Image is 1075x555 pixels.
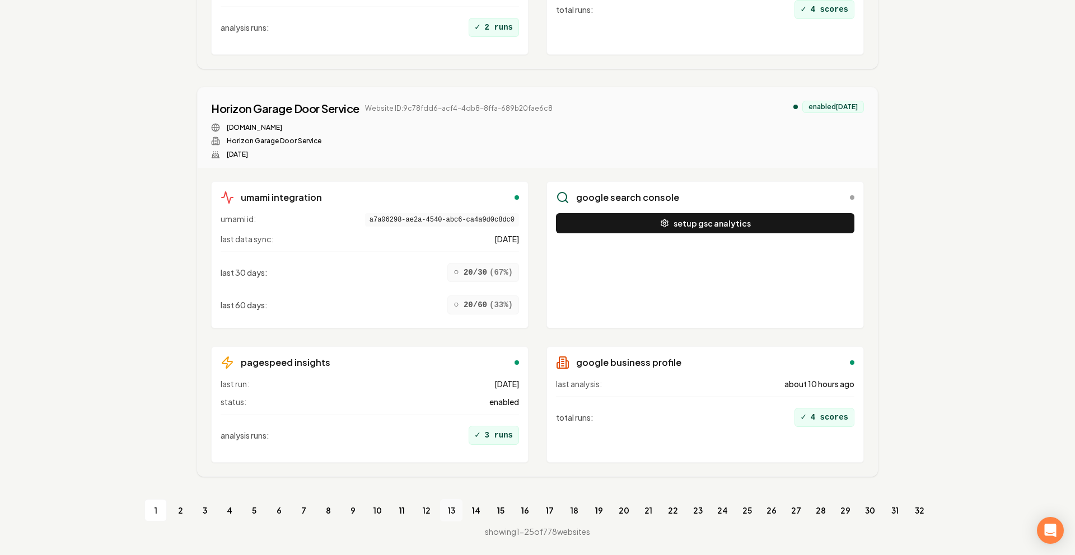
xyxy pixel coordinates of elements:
[317,499,339,521] a: 8
[859,499,881,521] a: 30
[221,396,246,407] span: status:
[241,356,330,369] h3: pagespeed insights
[241,191,322,204] h3: umami integration
[221,233,273,244] span: last data sync:
[366,499,389,521] a: 10
[365,213,519,227] span: a7a06298-ae2a-4540-abc6-ca4a9d0c8dc0
[475,429,480,442] span: ✓
[556,213,854,233] button: setup gsc analytics
[711,499,733,521] a: 24
[686,499,709,521] a: 23
[556,378,602,389] span: last analysis:
[221,299,268,311] span: last 60 days :
[794,408,854,427] div: 4 scores
[576,356,681,369] h3: google business profile
[447,263,519,282] div: 20/30
[1037,517,1064,544] div: Open Intercom Messenger
[489,396,519,407] span: enabled
[850,360,854,365] div: enabled
[447,295,519,314] div: 20/60
[588,499,610,521] a: 19
[539,499,561,521] a: 17
[760,499,783,521] a: 26
[793,105,798,109] div: analytics enabled
[494,378,519,389] span: [DATE]
[268,499,290,521] a: 6
[485,526,590,537] div: showing 1 - 25 of 778 websites
[556,412,593,423] span: total runs :
[489,499,512,521] a: 15
[637,499,660,521] a: 21
[144,499,167,521] a: 1
[784,378,854,389] span: about 10 hours ago
[365,104,553,113] span: Website ID: 9c78fdd6-acf4-4db8-8ffa-689b20fae6c8
[736,499,758,521] a: 25
[221,378,249,389] span: last run:
[454,298,459,312] span: ○
[227,123,282,132] a: [DOMAIN_NAME]
[613,499,635,521] a: 20
[221,213,256,227] span: umami id:
[801,411,806,424] span: ✓
[218,499,241,521] a: 4
[908,499,931,521] a: 32
[515,360,519,365] div: enabled
[850,195,854,200] div: disabled
[454,266,459,279] span: ○
[810,499,832,521] a: 28
[221,430,269,441] span: analysis runs :
[514,499,536,521] a: 16
[884,499,906,521] a: 31
[662,499,684,521] a: 22
[563,499,586,521] a: 18
[440,499,462,521] a: 13
[834,499,857,521] a: 29
[489,299,513,311] span: ( 33 %)
[576,191,679,204] h3: google search console
[801,3,806,16] span: ✓
[194,499,216,521] a: 3
[489,267,513,278] span: ( 67 %)
[515,195,519,200] div: enabled
[469,18,519,37] div: 2 runs
[342,499,364,521] a: 9
[494,233,519,244] span: [DATE]
[556,4,593,15] span: total runs :
[785,499,807,521] a: 27
[469,426,519,445] div: 3 runs
[415,499,438,521] a: 12
[211,101,359,116] a: Horizon Garage Door Service
[221,22,269,33] span: analysis runs :
[221,267,268,278] span: last 30 days :
[211,123,553,132] div: Website
[169,499,191,521] a: 2
[391,499,413,521] a: 11
[197,499,878,521] nav: pagination
[802,101,864,113] div: enabled [DATE]
[243,499,265,521] a: 5
[465,499,487,521] a: 14
[475,21,480,34] span: ✓
[292,499,315,521] a: 7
